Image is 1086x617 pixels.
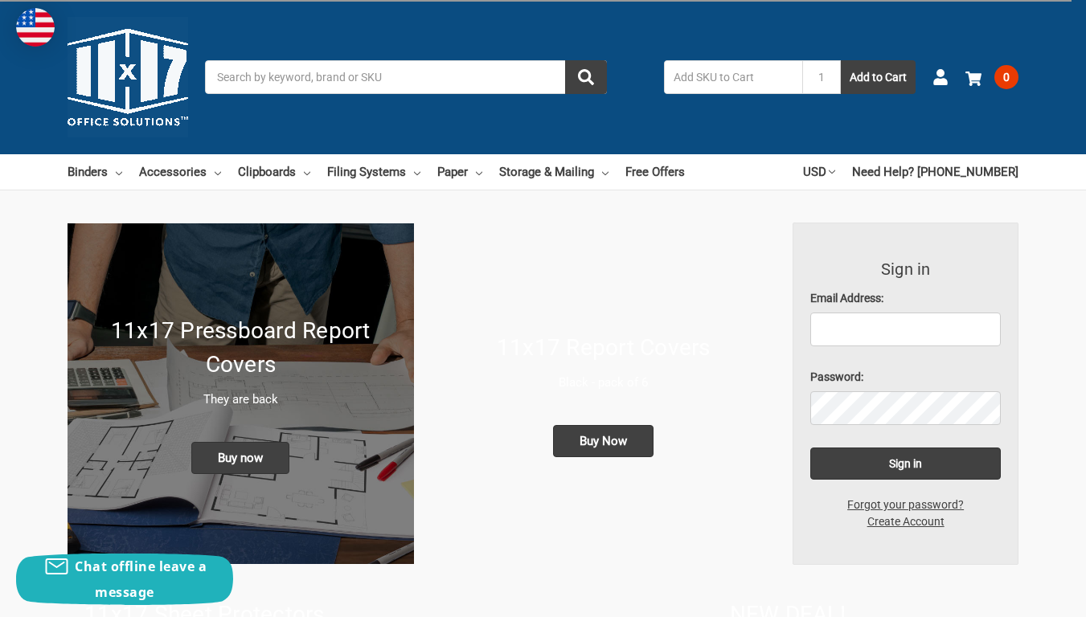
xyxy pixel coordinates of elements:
[810,257,1001,281] h3: Sign in
[994,65,1018,89] span: 0
[84,390,397,409] p: They are back
[191,442,289,474] span: Buy now
[68,223,414,564] a: New 11x17 Pressboard Binders 11x17 Pressboard Report Covers They are back Buy now
[838,496,973,513] a: Forgot your password?
[139,154,221,190] a: Accessories
[68,154,122,190] a: Binders
[499,154,609,190] a: Storage & Mailing
[664,60,802,94] input: Add SKU to Cart
[68,223,414,564] img: New 11x17 Pressboard Binders
[448,374,760,392] p: Black - pack of 6
[810,447,1001,480] input: Sign in
[448,331,760,365] h1: 11x17 Report Covers
[68,17,188,137] img: 11x17.com
[205,60,607,94] input: Search by keyword, brand or SKU
[953,574,1086,617] iframe: Google Customer Reviews
[431,223,777,564] img: 11x17 Report Covers
[84,314,397,382] h1: 11x17 Pressboard Report Covers
[437,154,482,190] a: Paper
[841,60,916,94] button: Add to Cart
[553,425,654,457] span: Buy Now
[238,154,310,190] a: Clipboards
[75,558,207,601] span: Chat offline leave a message
[810,290,1001,307] label: Email Address:
[965,56,1018,98] a: 0
[16,554,233,605] button: Chat offline leave a message
[803,154,835,190] a: USD
[431,223,777,564] a: 11x17 Report Covers 11x17 Report Covers Black - pack of 6 Buy Now
[810,369,1001,386] label: Password:
[859,513,953,530] a: Create Account
[852,154,1018,190] a: Need Help? [PHONE_NUMBER]
[327,154,420,190] a: Filing Systems
[625,154,685,190] a: Free Offers
[16,8,55,47] img: duty and tax information for United States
